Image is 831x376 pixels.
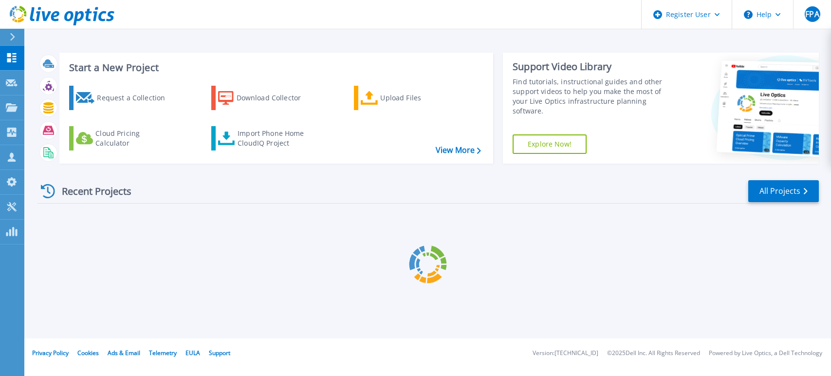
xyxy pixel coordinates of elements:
[533,350,598,357] li: Version: [TECHNICAL_ID]
[436,146,481,155] a: View More
[211,86,320,110] a: Download Collector
[108,349,140,357] a: Ads & Email
[209,349,230,357] a: Support
[513,77,672,116] div: Find tutorials, instructional guides and other support videos to help you make the most of your L...
[354,86,462,110] a: Upload Files
[69,86,178,110] a: Request a Collection
[805,10,819,18] span: FPA
[69,62,480,73] h3: Start a New Project
[513,60,672,73] div: Support Video Library
[32,349,69,357] a: Privacy Policy
[748,180,819,202] a: All Projects
[513,134,587,154] a: Explore Now!
[97,88,175,108] div: Request a Collection
[185,349,200,357] a: EULA
[149,349,177,357] a: Telemetry
[380,88,458,108] div: Upload Files
[95,129,173,148] div: Cloud Pricing Calculator
[237,88,314,108] div: Download Collector
[238,129,314,148] div: Import Phone Home CloudIQ Project
[69,126,178,150] a: Cloud Pricing Calculator
[607,350,700,357] li: © 2025 Dell Inc. All Rights Reserved
[709,350,822,357] li: Powered by Live Optics, a Dell Technology
[37,179,145,203] div: Recent Projects
[77,349,99,357] a: Cookies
